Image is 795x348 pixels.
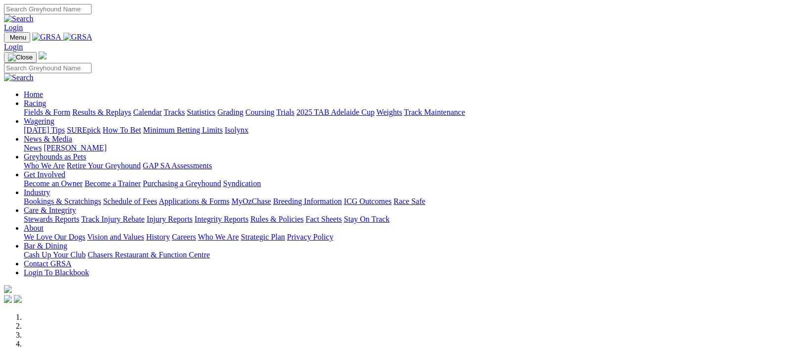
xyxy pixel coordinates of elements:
[39,51,47,59] img: logo-grsa-white.png
[24,242,67,250] a: Bar & Dining
[24,206,76,214] a: Care & Integrity
[4,32,30,43] button: Toggle navigation
[376,108,402,116] a: Weights
[4,285,12,293] img: logo-grsa-white.png
[8,53,33,61] img: Close
[4,52,37,63] button: Toggle navigation
[24,108,791,117] div: Racing
[24,233,85,241] a: We Love Our Dogs
[232,197,271,205] a: MyOzChase
[404,108,465,116] a: Track Maintenance
[245,108,275,116] a: Coursing
[24,233,791,242] div: About
[103,197,157,205] a: Schedule of Fees
[194,215,248,223] a: Integrity Reports
[24,117,54,125] a: Wagering
[143,161,212,170] a: GAP SA Assessments
[32,33,61,42] img: GRSA
[250,215,304,223] a: Rules & Policies
[24,197,101,205] a: Bookings & Scratchings
[72,108,131,116] a: Results & Replays
[24,179,83,188] a: Become an Owner
[24,135,72,143] a: News & Media
[24,170,65,179] a: Get Involved
[24,161,791,170] div: Greyhounds as Pets
[24,224,44,232] a: About
[287,233,333,241] a: Privacy Policy
[24,259,71,268] a: Contact GRSA
[4,14,34,23] img: Search
[133,108,162,116] a: Calendar
[225,126,248,134] a: Isolynx
[44,144,106,152] a: [PERSON_NAME]
[24,108,70,116] a: Fields & Form
[198,233,239,241] a: Who We Are
[218,108,243,116] a: Grading
[4,4,92,14] input: Search
[24,250,86,259] a: Cash Up Your Club
[187,108,216,116] a: Statistics
[63,33,93,42] img: GRSA
[24,197,791,206] div: Industry
[4,43,23,51] a: Login
[88,250,210,259] a: Chasers Restaurant & Function Centre
[146,215,192,223] a: Injury Reports
[223,179,261,188] a: Syndication
[24,144,791,152] div: News & Media
[143,179,221,188] a: Purchasing a Greyhound
[67,161,141,170] a: Retire Your Greyhound
[344,215,389,223] a: Stay On Track
[344,197,391,205] a: ICG Outcomes
[146,233,170,241] a: History
[24,215,79,223] a: Stewards Reports
[67,126,100,134] a: SUREpick
[24,152,86,161] a: Greyhounds as Pets
[24,215,791,224] div: Care & Integrity
[87,233,144,241] a: Vision and Values
[4,295,12,303] img: facebook.svg
[81,215,144,223] a: Track Injury Rebate
[4,73,34,82] img: Search
[306,215,342,223] a: Fact Sheets
[4,23,23,32] a: Login
[172,233,196,241] a: Careers
[24,250,791,259] div: Bar & Dining
[393,197,425,205] a: Race Safe
[24,90,43,99] a: Home
[273,197,342,205] a: Breeding Information
[24,188,50,197] a: Industry
[85,179,141,188] a: Become a Trainer
[143,126,223,134] a: Minimum Betting Limits
[103,126,141,134] a: How To Bet
[24,179,791,188] div: Get Involved
[10,34,26,41] span: Menu
[24,268,89,277] a: Login To Blackbook
[24,126,65,134] a: [DATE] Tips
[296,108,374,116] a: 2025 TAB Adelaide Cup
[4,63,92,73] input: Search
[159,197,230,205] a: Applications & Forms
[24,99,46,107] a: Racing
[241,233,285,241] a: Strategic Plan
[276,108,294,116] a: Trials
[24,126,791,135] div: Wagering
[24,144,42,152] a: News
[164,108,185,116] a: Tracks
[14,295,22,303] img: twitter.svg
[24,161,65,170] a: Who We Are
